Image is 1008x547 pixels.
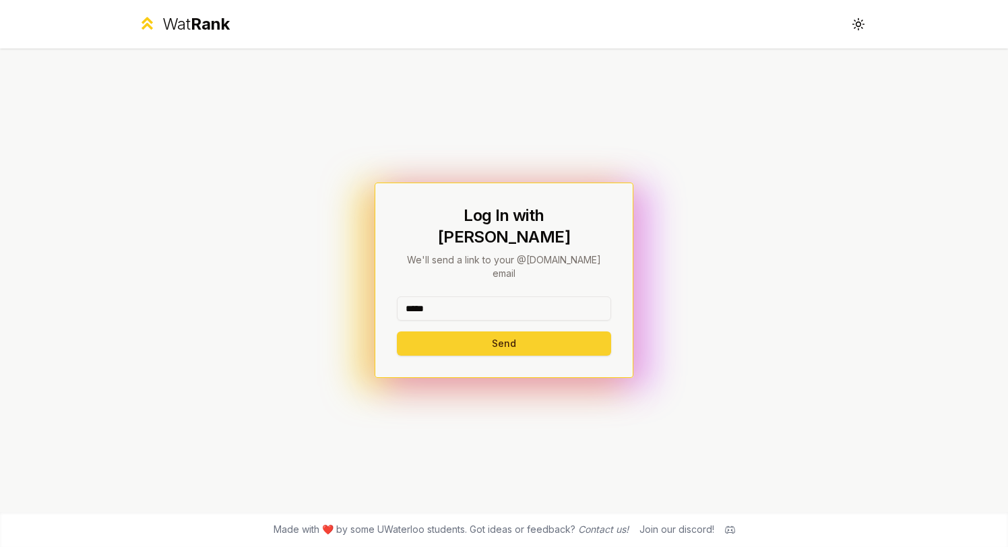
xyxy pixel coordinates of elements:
a: Contact us! [578,523,629,535]
p: We'll send a link to your @[DOMAIN_NAME] email [397,253,611,280]
span: Rank [191,14,230,34]
h1: Log In with [PERSON_NAME] [397,205,611,248]
a: WatRank [137,13,230,35]
span: Made with ❤️ by some UWaterloo students. Got ideas or feedback? [274,523,629,536]
div: Join our discord! [639,523,714,536]
button: Send [397,331,611,356]
div: Wat [162,13,230,35]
